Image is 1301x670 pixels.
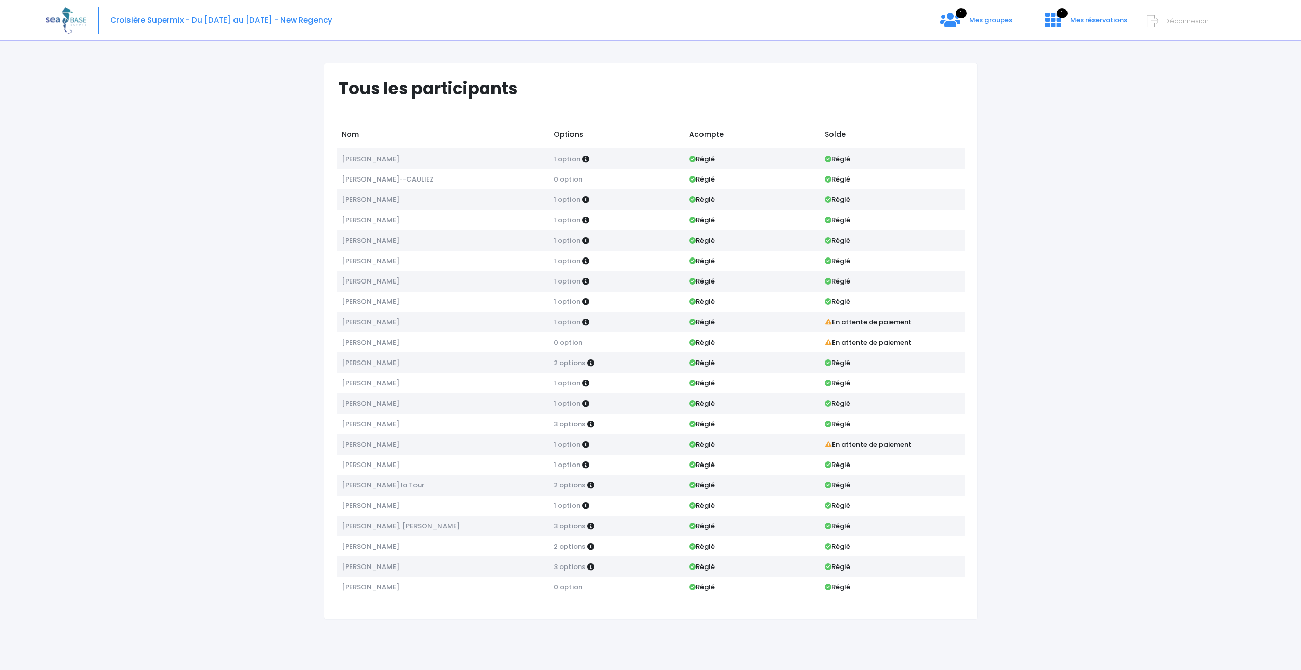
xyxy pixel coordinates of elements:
[554,195,580,204] span: 1 option
[342,562,399,572] span: [PERSON_NAME]
[689,338,715,347] strong: Réglé
[689,358,715,368] strong: Réglé
[554,358,585,368] span: 2 options
[685,124,820,148] td: Acompte
[825,358,850,368] strong: Réglé
[689,440,715,449] strong: Réglé
[689,501,715,510] strong: Réglé
[825,338,912,347] strong: En attente de paiement
[342,256,399,266] span: [PERSON_NAME]
[825,562,850,572] strong: Réglé
[554,174,582,184] span: 0 option
[825,154,850,164] strong: Réglé
[554,501,580,510] span: 1 option
[342,358,399,368] span: [PERSON_NAME]
[342,378,399,388] span: [PERSON_NAME]
[689,399,715,408] strong: Réglé
[554,542,585,551] span: 2 options
[554,236,580,245] span: 1 option
[554,440,580,449] span: 1 option
[554,338,582,347] span: 0 option
[342,460,399,470] span: [PERSON_NAME]
[554,562,585,572] span: 3 options
[554,399,580,408] span: 1 option
[689,521,715,531] strong: Réglé
[689,236,715,245] strong: Réglé
[689,480,715,490] strong: Réglé
[342,399,399,408] span: [PERSON_NAME]
[554,215,580,225] span: 1 option
[825,460,850,470] strong: Réglé
[689,174,715,184] strong: Réglé
[342,236,399,245] span: [PERSON_NAME]
[820,124,965,148] td: Solde
[1070,15,1127,25] span: Mes réservations
[825,297,850,306] strong: Réglé
[825,378,850,388] strong: Réglé
[554,480,585,490] span: 2 options
[689,460,715,470] strong: Réglé
[549,124,684,148] td: Options
[825,256,850,266] strong: Réglé
[342,276,399,286] span: [PERSON_NAME]
[554,582,582,592] span: 0 option
[689,215,715,225] strong: Réglé
[554,256,580,266] span: 1 option
[689,276,715,286] strong: Réglé
[689,378,715,388] strong: Réglé
[689,419,715,429] strong: Réglé
[1164,16,1209,26] span: Déconnexion
[956,8,967,18] span: 1
[825,440,912,449] strong: En attente de paiement
[825,501,850,510] strong: Réglé
[689,562,715,572] strong: Réglé
[554,276,580,286] span: 1 option
[342,338,399,347] span: [PERSON_NAME]
[689,195,715,204] strong: Réglé
[689,256,715,266] strong: Réglé
[342,317,399,327] span: [PERSON_NAME]
[1057,8,1068,18] span: 1
[342,195,399,204] span: [PERSON_NAME]
[825,236,850,245] strong: Réglé
[337,124,549,148] td: Nom
[932,19,1021,29] a: 1 Mes groupes
[825,582,850,592] strong: Réglé
[825,195,850,204] strong: Réglé
[554,154,580,164] span: 1 option
[689,542,715,551] strong: Réglé
[342,297,399,306] span: [PERSON_NAME]
[554,521,585,531] span: 3 options
[342,154,399,164] span: [PERSON_NAME]
[342,215,399,225] span: [PERSON_NAME]
[554,297,580,306] span: 1 option
[554,460,580,470] span: 1 option
[342,174,434,184] span: [PERSON_NAME]--CAULIEZ
[342,582,399,592] span: [PERSON_NAME]
[554,317,580,327] span: 1 option
[825,480,850,490] strong: Réglé
[825,521,850,531] strong: Réglé
[825,174,850,184] strong: Réglé
[554,419,585,429] span: 3 options
[825,215,850,225] strong: Réglé
[339,79,972,98] h1: Tous les participants
[825,317,912,327] strong: En attente de paiement
[689,317,715,327] strong: Réglé
[825,419,850,429] strong: Réglé
[342,440,399,449] span: [PERSON_NAME]
[342,480,424,490] span: [PERSON_NAME] la Tour
[825,276,850,286] strong: Réglé
[342,501,399,510] span: [PERSON_NAME]
[689,154,715,164] strong: Réglé
[342,419,399,429] span: [PERSON_NAME]
[342,542,399,551] span: [PERSON_NAME]
[342,521,460,531] span: [PERSON_NAME], [PERSON_NAME]
[554,378,580,388] span: 1 option
[825,399,850,408] strong: Réglé
[825,542,850,551] strong: Réglé
[1037,19,1133,29] a: 1 Mes réservations
[110,15,332,25] span: Croisière Supermix - Du [DATE] au [DATE] - New Regency
[969,15,1012,25] span: Mes groupes
[689,582,715,592] strong: Réglé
